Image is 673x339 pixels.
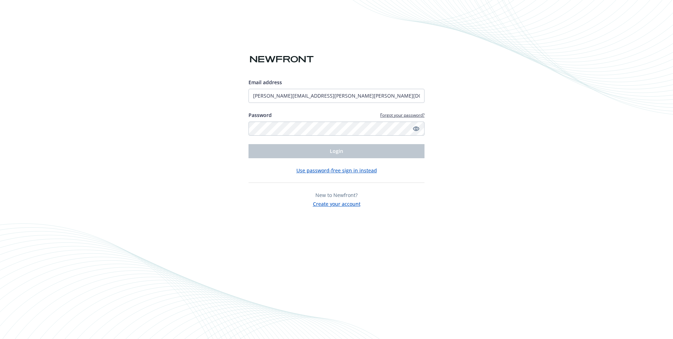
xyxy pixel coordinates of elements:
a: Forgot your password? [380,112,424,118]
span: Email address [249,79,282,86]
button: Login [249,144,424,158]
a: Show password [412,124,420,133]
span: New to Newfront? [315,192,358,198]
input: Enter your email [249,89,424,103]
label: Password [249,111,272,119]
button: Create your account [313,199,360,208]
span: Login [330,148,343,154]
button: Use password-free sign in instead [296,167,377,174]
img: Newfront logo [249,53,315,66]
input: Enter your password [249,122,424,136]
